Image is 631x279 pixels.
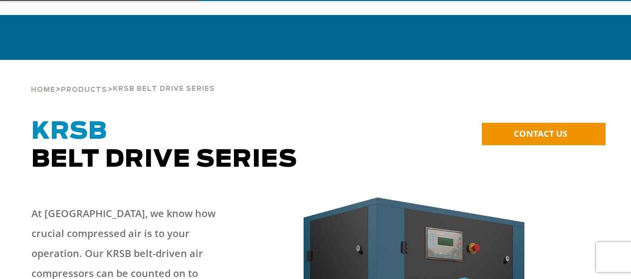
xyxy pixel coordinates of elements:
[482,123,606,145] a: CONTACT US
[31,60,215,98] div: > >
[31,120,107,144] span: KRSB
[61,87,107,93] span: Products
[31,87,55,93] span: Home
[113,86,215,92] span: krsb belt drive series
[31,120,297,172] span: Belt Drive Series
[31,85,55,94] a: Home
[514,128,567,139] span: CONTACT US
[61,85,107,94] a: Products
